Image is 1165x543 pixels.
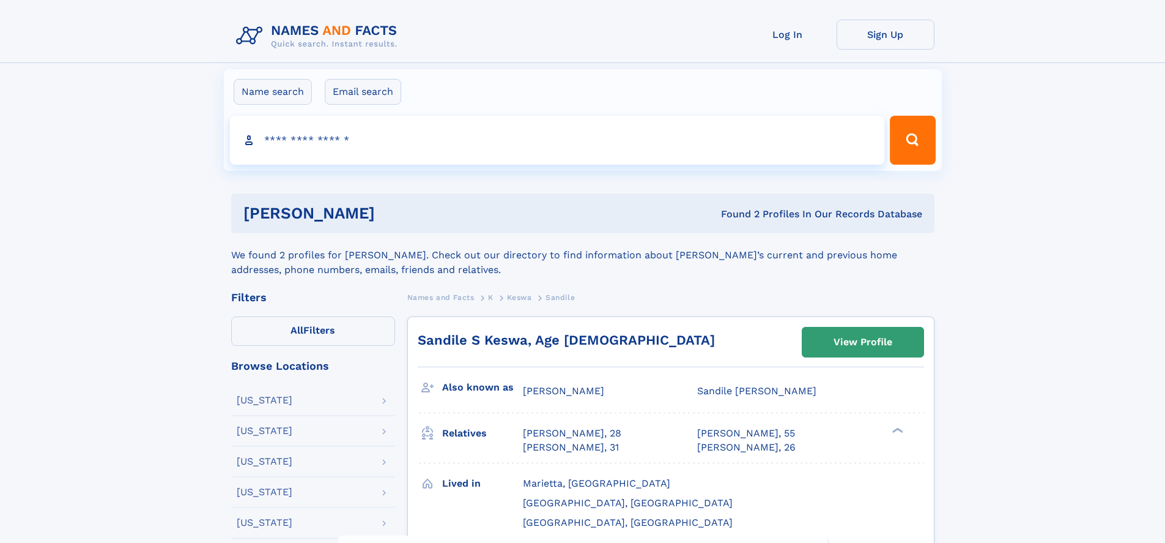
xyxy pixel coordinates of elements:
[231,233,934,277] div: We found 2 profiles for [PERSON_NAME]. Check out our directory to find information about [PERSON_...
[837,20,934,50] a: Sign Up
[237,487,292,497] div: [US_STATE]
[488,293,494,302] span: K
[237,426,292,436] div: [US_STATE]
[546,293,575,302] span: Sandile
[834,328,892,356] div: View Profile
[697,441,796,454] a: [PERSON_NAME], 26
[488,290,494,305] a: K
[290,324,303,336] span: All
[407,290,475,305] a: Names and Facts
[231,292,395,303] div: Filters
[523,427,621,440] a: [PERSON_NAME], 28
[523,517,733,528] span: [GEOGRAPHIC_DATA], [GEOGRAPHIC_DATA]
[523,441,619,454] a: [PERSON_NAME], 31
[231,361,395,372] div: Browse Locations
[418,332,715,348] a: Sandile S Keswa, Age [DEMOGRAPHIC_DATA]
[243,206,548,221] h1: [PERSON_NAME]
[523,477,670,489] span: Marietta, [GEOGRAPHIC_DATA]
[234,79,312,105] label: Name search
[231,316,395,346] label: Filters
[739,20,837,50] a: Log In
[325,79,401,105] label: Email search
[802,328,923,357] a: View Profile
[697,385,816,397] span: Sandile [PERSON_NAME]
[442,423,523,444] h3: Relatives
[442,473,523,494] h3: Lived in
[523,385,604,397] span: [PERSON_NAME]
[890,116,935,165] button: Search Button
[548,208,922,221] div: Found 2 Profiles In Our Records Database
[507,293,531,302] span: Keswa
[442,377,523,398] h3: Also known as
[231,20,407,53] img: Logo Names and Facts
[230,116,885,165] input: search input
[523,497,733,509] span: [GEOGRAPHIC_DATA], [GEOGRAPHIC_DATA]
[507,290,531,305] a: Keswa
[889,427,904,435] div: ❯
[237,395,292,405] div: [US_STATE]
[697,427,795,440] a: [PERSON_NAME], 55
[237,518,292,528] div: [US_STATE]
[237,457,292,466] div: [US_STATE]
